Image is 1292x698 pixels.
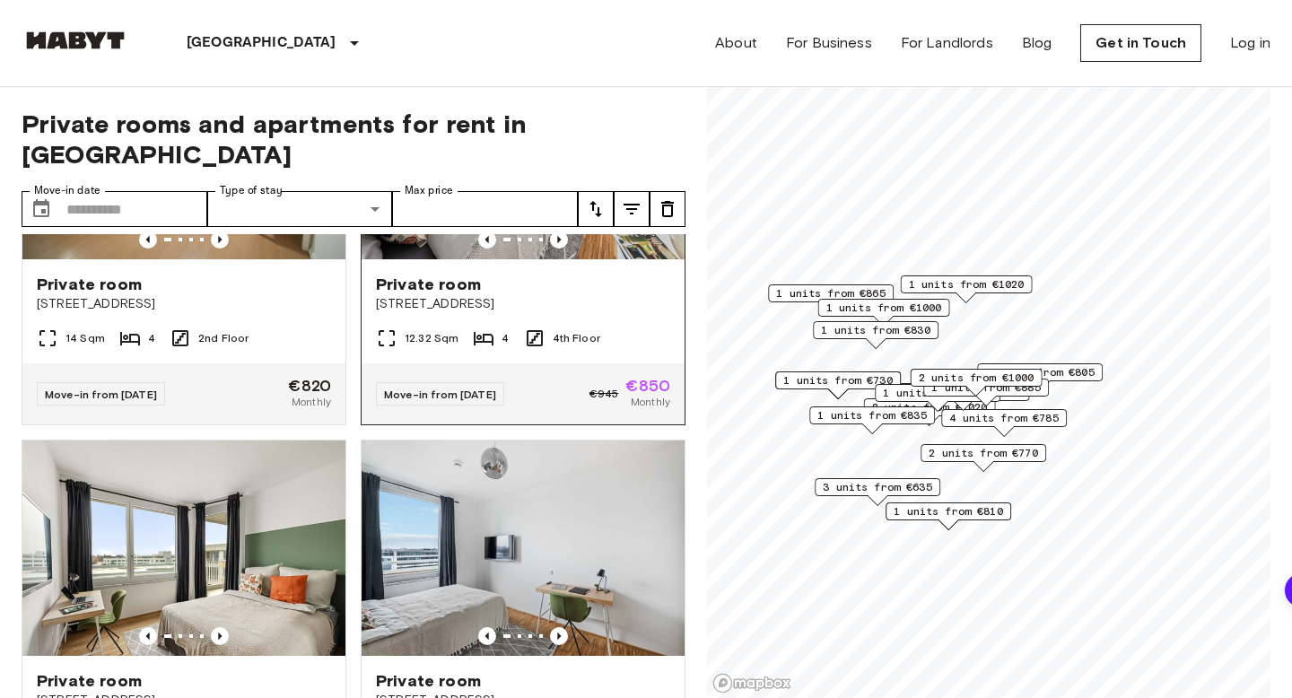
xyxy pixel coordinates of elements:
[886,502,1011,530] div: Map marker
[650,191,685,227] button: tune
[45,388,157,401] span: Move-in from [DATE]
[783,372,893,388] span: 1 units from €730
[909,276,1025,292] span: 1 units from €1020
[775,371,901,399] div: Map marker
[376,274,481,295] span: Private room
[34,183,100,198] label: Move-in date
[376,295,670,313] span: [STREET_ADDRESS]
[821,322,930,338] span: 1 units from €830
[826,300,942,316] span: 1 units from €1000
[818,299,950,327] div: Map marker
[883,385,992,401] span: 1 units from €875
[22,109,685,170] span: Private rooms and apartments for rent in [GEOGRAPHIC_DATA]
[631,394,670,410] span: Monthly
[614,191,650,227] button: tune
[712,673,791,694] a: Mapbox logo
[901,32,993,54] a: For Landlords
[1230,32,1270,54] a: Log in
[405,330,458,346] span: 12.32 Sqm
[187,32,336,54] p: [GEOGRAPHIC_DATA]
[894,503,1003,519] span: 1 units from €810
[37,295,331,313] span: [STREET_ADDRESS]
[37,274,142,295] span: Private room
[362,441,685,656] img: Marketing picture of unit DE-02-022-004-04HF
[715,32,757,54] a: About
[198,330,249,346] span: 2nd Floor
[220,183,283,198] label: Type of stay
[23,191,59,227] button: Choose date
[22,31,129,49] img: Habyt
[553,330,600,346] span: 4th Floor
[875,384,1000,412] div: Map marker
[22,441,345,656] img: Marketing picture of unit DE-02-021-002-02HF
[578,191,614,227] button: tune
[361,43,685,425] a: Marketing picture of unit DE-02-022-003-03HFPrevious imagePrevious imagePrivate room[STREET_ADDRE...
[949,410,1059,426] span: 4 units from €785
[768,284,894,312] div: Map marker
[65,330,105,346] span: 14 Sqm
[941,409,1067,437] div: Map marker
[376,670,481,692] span: Private room
[478,627,496,645] button: Previous image
[405,183,453,198] label: Max price
[921,444,1046,472] div: Map marker
[872,399,988,415] span: 2 units from €1020
[211,627,229,645] button: Previous image
[384,388,496,401] span: Move-in from [DATE]
[211,231,229,249] button: Previous image
[817,407,927,423] span: 1 units from €835
[292,394,331,410] span: Monthly
[139,627,157,645] button: Previous image
[625,378,670,394] span: €850
[502,330,509,346] span: 4
[911,369,1043,397] div: Map marker
[809,406,935,434] div: Map marker
[550,231,568,249] button: Previous image
[550,627,568,645] button: Previous image
[813,321,938,349] div: Map marker
[1080,24,1201,62] a: Get in Touch
[919,370,1034,386] span: 2 units from €1000
[901,275,1033,303] div: Map marker
[37,670,142,692] span: Private room
[985,364,1095,380] span: 1 units from €805
[977,363,1103,391] div: Map marker
[776,285,886,301] span: 1 units from €865
[823,479,932,495] span: 3 units from €635
[1022,32,1052,54] a: Blog
[589,386,619,402] span: €945
[288,378,331,394] span: €820
[929,445,1038,461] span: 2 units from €770
[478,231,496,249] button: Previous image
[22,43,346,425] a: Marketing picture of unit DE-02-020-04MPrevious imagePrevious imagePrivate room[STREET_ADDRESS]14...
[148,330,155,346] span: 4
[786,32,872,54] a: For Business
[139,231,157,249] button: Previous image
[815,478,940,506] div: Map marker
